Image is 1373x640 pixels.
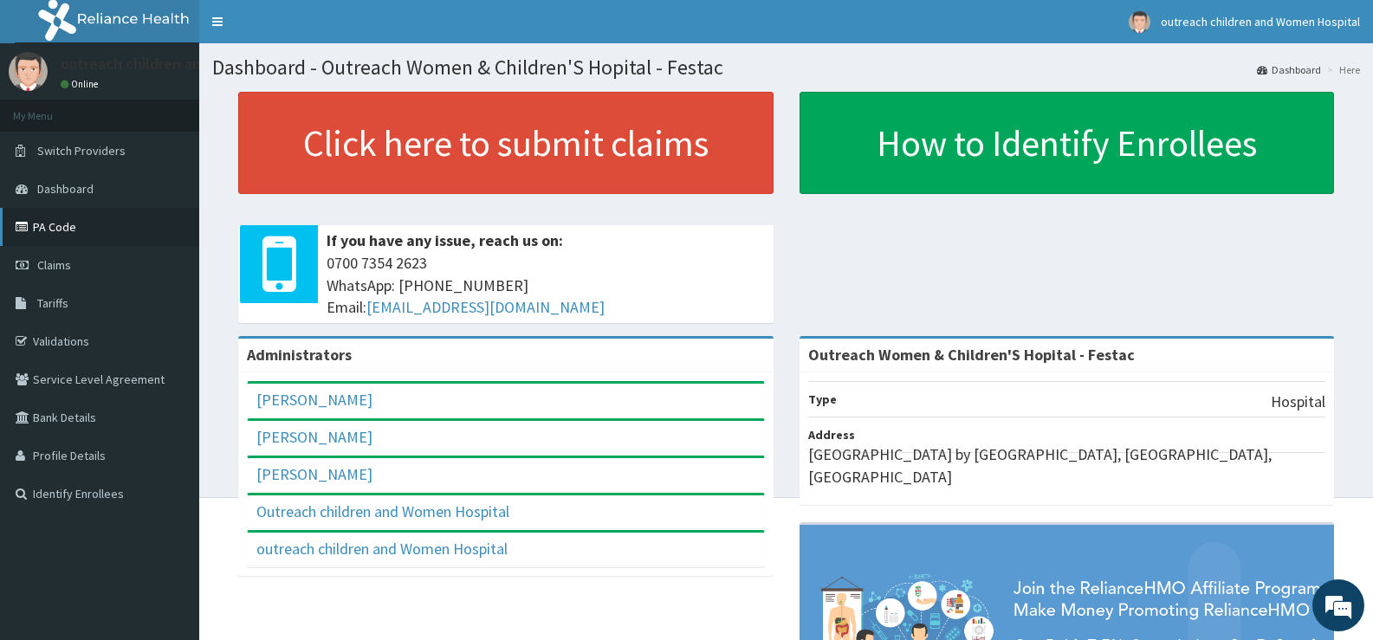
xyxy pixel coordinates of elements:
a: [PERSON_NAME] [256,427,372,447]
b: Address [808,427,855,443]
span: Dashboard [37,181,94,197]
a: outreach children and Women Hospital [256,539,508,559]
b: Type [808,391,837,407]
b: If you have any issue, reach us on: [327,230,563,250]
img: User Image [9,52,48,91]
a: Dashboard [1257,62,1321,77]
span: outreach children and Women Hospital [1161,14,1360,29]
p: outreach children and Women Hospital [61,56,324,72]
span: Tariffs [37,295,68,311]
img: User Image [1129,11,1150,33]
a: Click here to submit claims [238,92,774,194]
p: [GEOGRAPHIC_DATA] by [GEOGRAPHIC_DATA], [GEOGRAPHIC_DATA], [GEOGRAPHIC_DATA] [808,443,1326,488]
h1: Dashboard - Outreach Women & Children'S Hopital - Festac [212,56,1360,79]
span: Switch Providers [37,143,126,158]
a: How to Identify Enrollees [800,92,1335,194]
a: [PERSON_NAME] [256,390,372,410]
a: [EMAIL_ADDRESS][DOMAIN_NAME] [366,297,605,317]
b: Administrators [247,345,352,365]
span: Claims [37,257,71,273]
a: Online [61,78,102,90]
a: [PERSON_NAME] [256,464,372,484]
a: Outreach children and Women Hospital [256,501,509,521]
p: Hospital [1271,391,1325,413]
strong: Outreach Women & Children'S Hopital - Festac [808,345,1135,365]
span: 0700 7354 2623 WhatsApp: [PHONE_NUMBER] Email: [327,252,765,319]
li: Here [1323,62,1360,77]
